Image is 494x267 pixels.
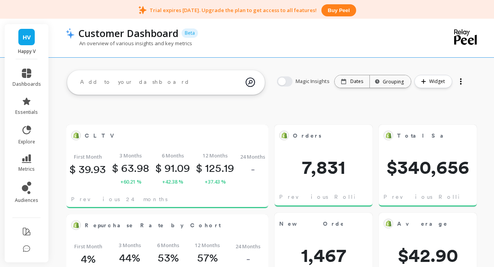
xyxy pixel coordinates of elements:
[379,158,477,177] span: $340,656
[379,246,477,265] span: $42.90
[279,218,343,229] span: New Orders
[429,78,447,85] span: Widget
[321,4,356,16] button: Buy peel
[279,220,351,228] span: New Orders
[162,178,183,186] span: +42.38 %
[85,221,221,230] span: Repurchase Rate by Cohort
[119,251,140,264] p: 44%
[12,81,41,87] span: dashboards
[66,28,75,39] img: header icon
[251,163,255,176] p: -
[246,72,255,93] img: magic search icon
[155,161,162,175] span: $
[296,78,331,85] span: Magic Insights
[397,218,447,229] span: Average Order Value*
[397,132,459,140] span: Total Sales
[240,153,265,161] span: 24 Months
[157,241,179,249] span: 6 Months
[70,163,106,176] p: 39.93
[155,161,190,175] p: 91.09
[205,178,226,186] span: +37.43 %
[70,163,76,176] span: $
[377,78,404,85] div: Grouping
[119,152,142,159] span: 3 Months
[120,178,141,186] span: +60.21 %
[246,252,250,265] p: -
[85,132,119,140] span: CLTV
[158,251,179,264] p: 53%
[15,197,38,203] span: audiences
[350,78,363,85] p: Dates
[397,130,447,141] span: Total Sales
[112,161,149,175] p: 63.98
[85,130,239,141] span: CLTV
[293,130,343,141] span: Orders
[182,28,198,38] p: Beta
[197,251,218,264] p: 57%
[18,166,35,172] span: metrics
[12,48,41,55] p: Happy V
[162,152,184,159] span: 6 Months
[18,139,35,145] span: explore
[196,161,234,175] p: 125.19
[235,242,260,250] span: 24 Months
[293,132,321,140] span: Orders
[71,195,168,203] span: Previous 24 months
[81,252,96,265] p: 4%
[195,241,220,249] span: 12 Months
[150,7,317,14] p: Trial expires [DATE]. Upgrade the plan to get access to all features!
[414,75,452,88] button: Widget
[15,109,38,115] span: essentials
[74,153,102,161] span: First Month
[74,242,102,250] span: First Month
[119,241,141,249] span: 3 Months
[279,193,405,201] span: Previous Rolling 7-day
[275,246,373,265] span: 1,467
[78,27,178,40] p: Customer Dashboard
[23,33,31,42] span: HV
[196,161,202,175] span: $
[85,220,239,231] span: Repurchase Rate by Cohort
[66,40,192,47] p: An overview of various insights and key metrics
[203,152,228,159] span: 12 Months
[275,158,373,177] span: 7,831
[112,161,118,175] span: $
